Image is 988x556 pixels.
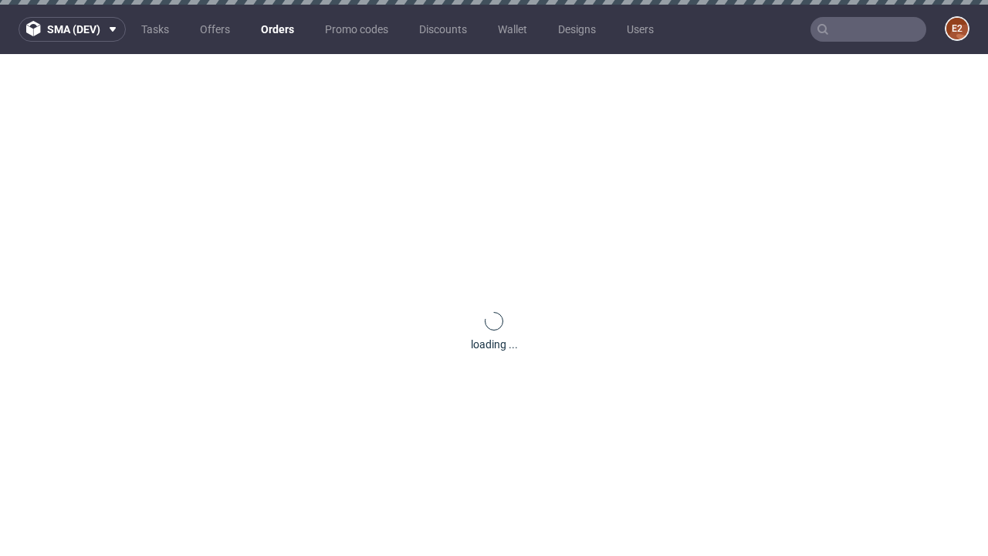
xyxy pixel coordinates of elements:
a: Promo codes [316,17,398,42]
span: sma (dev) [47,24,100,35]
a: Tasks [132,17,178,42]
a: Designs [549,17,605,42]
a: Orders [252,17,303,42]
a: Users [617,17,663,42]
a: Discounts [410,17,476,42]
div: loading ... [471,337,518,352]
a: Offers [191,17,239,42]
a: Wallet [489,17,536,42]
figcaption: e2 [946,18,968,39]
button: sma (dev) [19,17,126,42]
